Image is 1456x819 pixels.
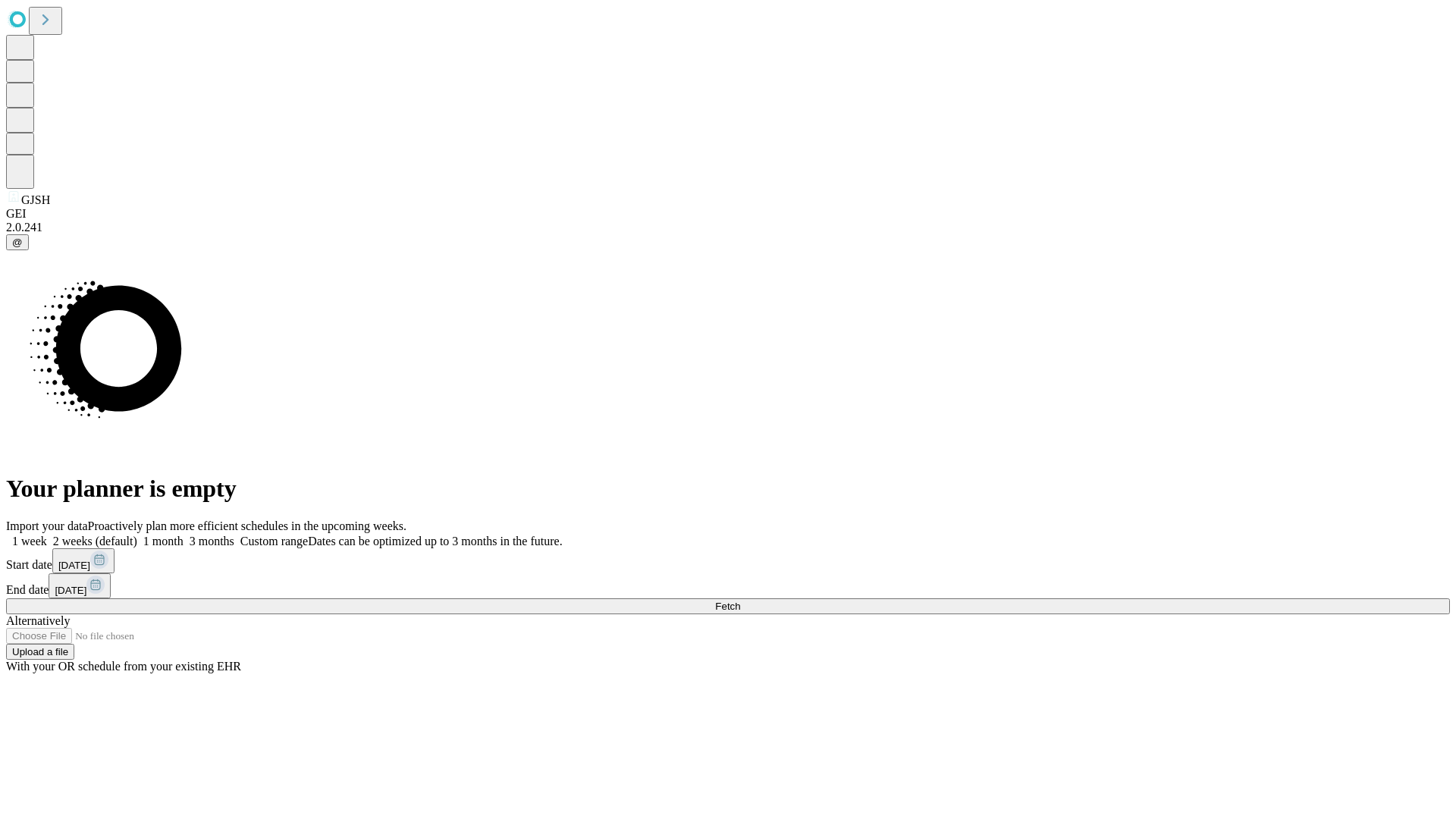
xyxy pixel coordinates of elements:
span: 1 week [12,535,47,548]
div: 2.0.241 [6,221,1450,234]
div: End date [6,573,1450,598]
button: Upload a file [6,644,74,660]
button: Fetch [6,598,1450,614]
span: Custom range [240,535,308,548]
span: Alternatively [6,614,70,627]
span: Proactively plan more efficient schedules in the upcoming weeks. [88,519,406,532]
span: @ [12,237,23,248]
span: [DATE] [55,585,86,596]
button: [DATE] [49,573,111,598]
span: [DATE] [58,560,90,571]
div: GEI [6,207,1450,221]
span: GJSH [21,193,50,206]
span: Fetch [715,601,740,612]
button: [DATE] [52,548,115,573]
button: @ [6,234,29,250]
span: 2 weeks (default) [53,535,137,548]
span: With your OR schedule from your existing EHR [6,660,241,673]
span: 1 month [143,535,184,548]
span: 3 months [190,535,234,548]
div: Start date [6,548,1450,573]
span: Import your data [6,519,88,532]
h1: Your planner is empty [6,475,1450,503]
span: Dates can be optimized up to 3 months in the future. [308,535,562,548]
